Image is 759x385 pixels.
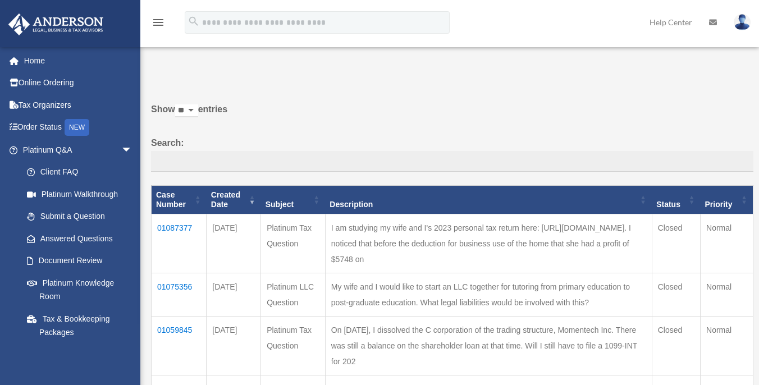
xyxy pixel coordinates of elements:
a: Submit a Question [16,205,144,228]
th: Case Number: activate to sort column ascending [152,186,207,214]
td: [DATE] [207,316,261,375]
td: Platinum Tax Question [261,316,326,375]
span: arrow_drop_down [121,139,144,162]
label: Search: [151,135,753,172]
a: Land Trust & Deed Forum [16,343,144,366]
label: Show entries [151,102,753,129]
th: Status: activate to sort column ascending [652,186,700,214]
a: Tax Organizers [8,94,149,116]
th: Priority: activate to sort column ascending [701,186,753,214]
a: Client FAQ [16,161,144,184]
td: I am studying my wife and I's 2023 personal tax return here: [URL][DOMAIN_NAME]. I noticed that b... [325,214,652,273]
td: Closed [652,214,700,273]
td: 01059845 [152,316,207,375]
td: [DATE] [207,214,261,273]
a: Tax & Bookkeeping Packages [16,308,144,343]
a: Platinum Walkthrough [16,183,144,205]
td: My wife and I would like to start an LLC together for tutoring from primary education to post-gra... [325,273,652,316]
td: Closed [652,316,700,375]
th: Created Date: activate to sort column ascending [207,186,261,214]
td: Normal [701,316,753,375]
i: menu [152,16,165,29]
select: Showentries [175,104,198,117]
a: Platinum Q&Aarrow_drop_down [8,139,144,161]
td: Normal [701,273,753,316]
td: Platinum LLC Question [261,273,326,316]
div: NEW [65,119,89,136]
a: Document Review [16,250,144,272]
a: Answered Questions [16,227,138,250]
td: [DATE] [207,273,261,316]
a: Online Ordering [8,72,149,94]
input: Search: [151,151,753,172]
a: Home [8,49,149,72]
td: 01087377 [152,214,207,273]
a: Order StatusNEW [8,116,149,139]
a: Platinum Knowledge Room [16,272,144,308]
td: Platinum Tax Question [261,214,326,273]
img: Anderson Advisors Platinum Portal [5,13,107,35]
th: Description: activate to sort column ascending [325,186,652,214]
img: User Pic [734,14,751,30]
td: 01075356 [152,273,207,316]
td: Normal [701,214,753,273]
td: Closed [652,273,700,316]
th: Subject: activate to sort column ascending [261,186,326,214]
td: On [DATE], I dissolved the C corporation of the trading structure, Momentech Inc. There was still... [325,316,652,375]
i: search [188,15,200,27]
a: menu [152,20,165,29]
